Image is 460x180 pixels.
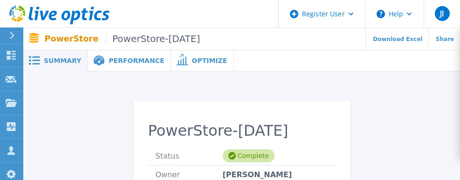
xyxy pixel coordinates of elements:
[148,122,336,139] h2: PowerStore-[DATE]
[436,36,454,42] span: Share
[223,149,275,162] div: Complete
[109,57,164,64] span: Performance
[440,10,444,17] span: JI
[45,34,200,44] p: PowerStore
[192,57,227,64] span: Optimize
[44,57,81,64] span: Summary
[106,34,200,44] span: PowerStore-[DATE]
[373,36,422,42] span: Download Excel
[156,147,223,165] span: Status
